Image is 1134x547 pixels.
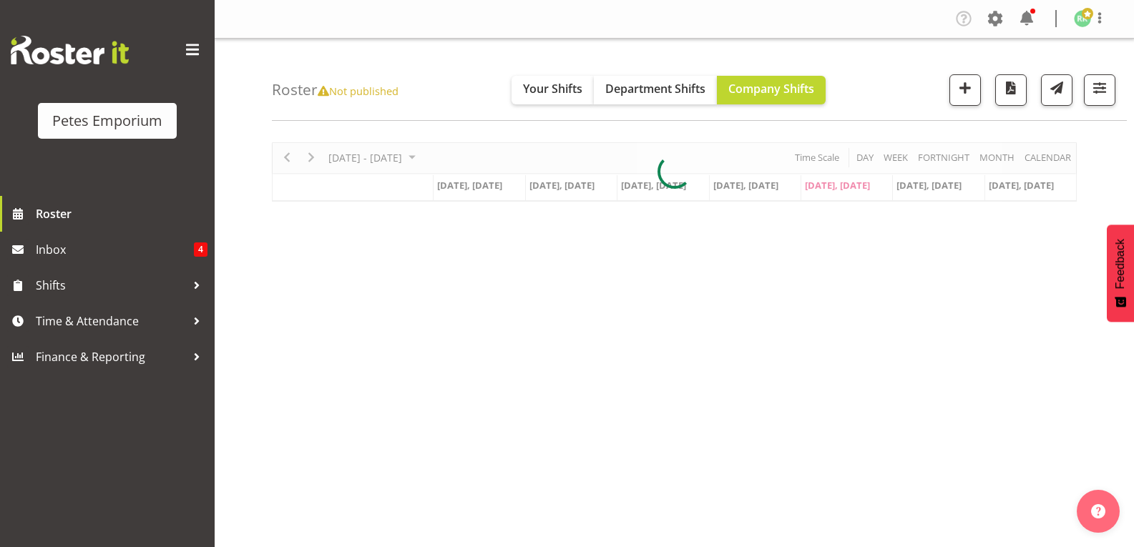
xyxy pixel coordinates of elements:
[1041,74,1072,106] button: Send a list of all shifts for the selected filtered period to all rostered employees.
[36,346,186,368] span: Finance & Reporting
[949,74,981,106] button: Add a new shift
[52,110,162,132] div: Petes Emporium
[36,239,194,260] span: Inbox
[36,310,186,332] span: Time & Attendance
[594,76,717,104] button: Department Shifts
[1084,74,1115,106] button: Filter Shifts
[1074,10,1091,27] img: ruth-robertson-taylor722.jpg
[1114,239,1127,289] span: Feedback
[1107,225,1134,322] button: Feedback - Show survey
[36,203,207,225] span: Roster
[523,81,582,97] span: Your Shifts
[318,84,399,98] span: Not published
[194,242,207,257] span: 4
[11,36,129,64] img: Rosterit website logo
[728,81,814,97] span: Company Shifts
[717,76,826,104] button: Company Shifts
[995,74,1027,106] button: Download a PDF of the roster according to the set date range.
[1091,504,1105,518] img: help-xxl-2.png
[512,76,594,104] button: Your Shifts
[605,81,705,97] span: Department Shifts
[272,82,399,98] h4: Roster
[36,275,186,296] span: Shifts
